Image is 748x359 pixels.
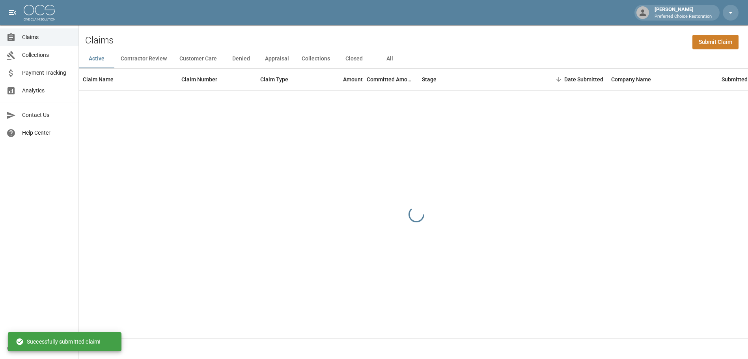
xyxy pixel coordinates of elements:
[651,6,715,20] div: [PERSON_NAME]
[223,49,259,68] button: Denied
[553,74,564,85] button: Sort
[24,5,55,21] img: ocs-logo-white-transparent.png
[315,68,367,90] div: Amount
[259,49,295,68] button: Appraisal
[79,49,748,68] div: dynamic tabs
[85,35,114,46] h2: Claims
[114,49,173,68] button: Contractor Review
[418,68,536,90] div: Stage
[7,344,71,352] div: © 2025 One Claim Solution
[173,49,223,68] button: Customer Care
[22,111,72,119] span: Contact Us
[367,68,414,90] div: Committed Amount
[22,69,72,77] span: Payment Tracking
[607,68,718,90] div: Company Name
[22,86,72,95] span: Analytics
[16,335,101,349] div: Successfully submitted claim!
[83,68,114,90] div: Claim Name
[295,49,336,68] button: Collections
[692,35,739,49] a: Submit Claim
[79,68,177,90] div: Claim Name
[611,68,651,90] div: Company Name
[564,68,603,90] div: Date Submitted
[181,68,217,90] div: Claim Number
[256,68,315,90] div: Claim Type
[422,68,436,90] div: Stage
[536,68,607,90] div: Date Submitted
[177,68,256,90] div: Claim Number
[367,68,418,90] div: Committed Amount
[22,33,72,41] span: Claims
[22,129,72,137] span: Help Center
[343,68,363,90] div: Amount
[336,49,372,68] button: Closed
[79,49,114,68] button: Active
[5,5,21,21] button: open drawer
[22,51,72,59] span: Collections
[372,49,407,68] button: All
[260,68,288,90] div: Claim Type
[655,13,712,20] p: Preferred Choice Restoration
